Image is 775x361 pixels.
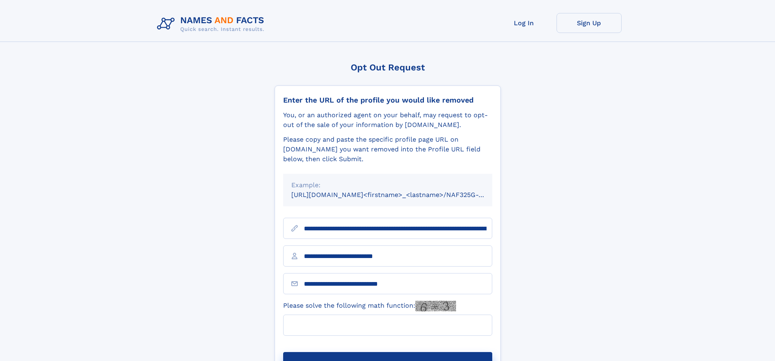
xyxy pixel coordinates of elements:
img: Logo Names and Facts [154,13,271,35]
a: Log In [491,13,557,33]
label: Please solve the following math function: [283,301,456,311]
div: Example: [291,180,484,190]
div: Enter the URL of the profile you would like removed [283,96,492,105]
small: [URL][DOMAIN_NAME]<firstname>_<lastname>/NAF325G-xxxxxxxx [291,191,508,199]
div: Opt Out Request [275,62,501,72]
div: Please copy and paste the specific profile page URL on [DOMAIN_NAME] you want removed into the Pr... [283,135,492,164]
div: You, or an authorized agent on your behalf, may request to opt-out of the sale of your informatio... [283,110,492,130]
a: Sign Up [557,13,622,33]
